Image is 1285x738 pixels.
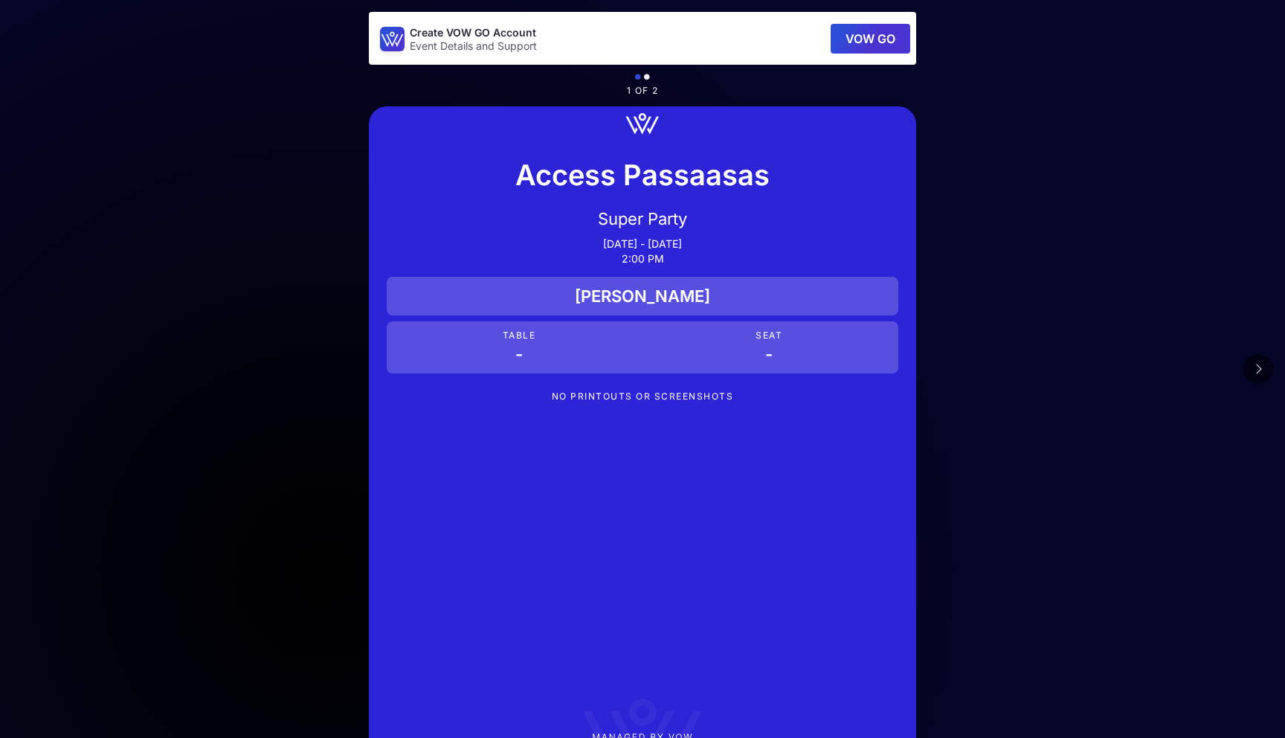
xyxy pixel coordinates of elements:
[387,208,898,229] p: Super Party
[387,238,898,250] p: [DATE] - [DATE]
[369,86,916,96] p: 1 of 2
[410,40,537,52] p: Event Details and Support
[645,330,892,341] p: Seat
[387,253,898,265] p: 2:00 PM
[387,391,898,402] p: NO PRINTOUTS OR SCREENSHOTS
[831,24,910,54] button: VOW GO
[393,344,645,365] p: -
[393,330,645,341] p: Table
[387,277,898,315] div: [PERSON_NAME]
[645,344,892,365] p: -
[410,25,537,40] p: Create VOW GO Account
[387,153,898,196] p: Access Passaasas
